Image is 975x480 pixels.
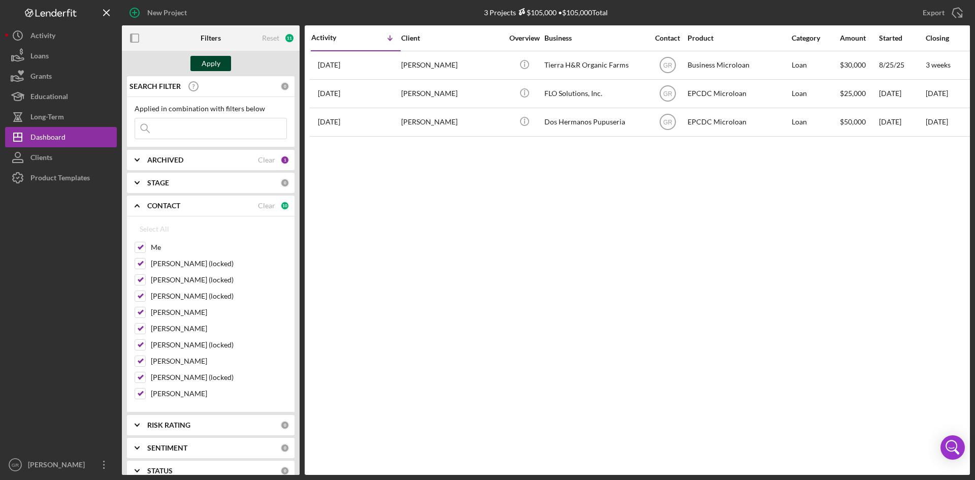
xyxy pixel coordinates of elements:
[151,324,287,334] label: [PERSON_NAME]
[147,421,190,429] b: RISK RATING
[792,34,839,42] div: Category
[5,127,117,147] button: Dashboard
[258,202,275,210] div: Clear
[151,356,287,366] label: [PERSON_NAME]
[280,178,289,187] div: 0
[147,179,169,187] b: STAGE
[280,155,289,165] div: 1
[688,52,789,79] div: Business Microloan
[544,52,646,79] div: Tierra H&R Organic Farms
[280,421,289,430] div: 0
[401,80,503,107] div: [PERSON_NAME]
[202,56,220,71] div: Apply
[280,443,289,453] div: 0
[151,372,287,382] label: [PERSON_NAME] (locked)
[484,8,608,17] div: 3 Projects • $105,000 Total
[663,90,672,98] text: GR
[5,455,117,475] button: GR[PERSON_NAME]
[792,52,839,79] div: Loan
[792,80,839,107] div: Loan
[147,156,183,164] b: ARCHIVED
[940,435,965,460] div: Open Intercom Messenger
[516,8,557,17] div: $105,000
[30,168,90,190] div: Product Templates
[135,219,174,239] button: Select All
[151,259,287,269] label: [PERSON_NAME] (locked)
[401,109,503,136] div: [PERSON_NAME]
[544,80,646,107] div: FLO Solutions, Inc.
[923,3,945,23] div: Export
[201,34,221,42] b: Filters
[30,127,66,150] div: Dashboard
[505,34,543,42] div: Overview
[840,60,866,69] span: $30,000
[5,86,117,107] button: Educational
[135,105,287,113] div: Applied in combination with filters below
[840,117,866,126] span: $50,000
[147,444,187,452] b: SENTIMENT
[140,219,169,239] div: Select All
[12,462,19,468] text: GR
[30,86,68,109] div: Educational
[926,89,948,98] time: [DATE]
[840,34,878,42] div: Amount
[688,109,789,136] div: EPCDC Microloan
[280,201,289,210] div: 10
[151,389,287,399] label: [PERSON_NAME]
[401,34,503,42] div: Client
[840,89,866,98] span: $25,000
[5,168,117,188] button: Product Templates
[280,466,289,475] div: 0
[280,82,289,91] div: 0
[318,118,340,126] time: 2024-09-24 18:24
[318,61,340,69] time: 2025-08-25 21:44
[262,34,279,42] div: Reset
[879,34,925,42] div: Started
[663,119,672,126] text: GR
[926,117,948,126] time: [DATE]
[30,46,49,69] div: Loans
[151,307,287,317] label: [PERSON_NAME]
[258,156,275,164] div: Clear
[792,109,839,136] div: Loan
[122,3,197,23] button: New Project
[311,34,356,42] div: Activity
[879,80,925,107] div: [DATE]
[129,82,181,90] b: SEARCH FILTER
[151,242,287,252] label: Me
[5,46,117,66] button: Loans
[190,56,231,71] button: Apply
[5,66,117,86] button: Grants
[147,467,173,475] b: STATUS
[5,107,117,127] button: Long-Term
[30,147,52,170] div: Clients
[688,80,789,107] div: EPCDC Microloan
[151,340,287,350] label: [PERSON_NAME] (locked)
[648,34,687,42] div: Contact
[913,3,970,23] button: Export
[879,109,925,136] div: [DATE]
[147,3,187,23] div: New Project
[151,291,287,301] label: [PERSON_NAME] (locked)
[688,34,789,42] div: Product
[879,52,925,79] div: 8/25/25
[544,109,646,136] div: Dos Hermanos Pupuseria
[30,107,64,130] div: Long-Term
[663,62,672,69] text: GR
[544,34,646,42] div: Business
[401,52,503,79] div: [PERSON_NAME]
[5,25,117,46] button: Activity
[147,202,180,210] b: CONTACT
[284,33,295,43] div: 11
[5,147,117,168] button: Clients
[318,89,340,98] time: 2025-07-09 18:09
[30,66,52,89] div: Grants
[926,60,951,69] time: 3 weeks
